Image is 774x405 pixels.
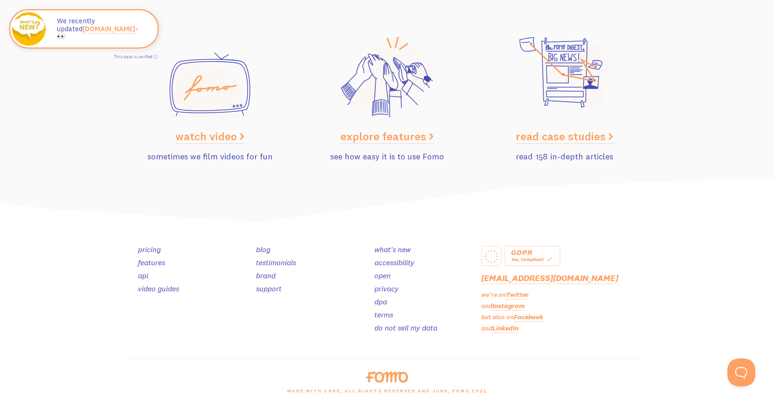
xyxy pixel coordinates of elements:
a: open [374,271,391,280]
p: read 158 in-depth articles [481,150,647,163]
a: Twitter [506,290,529,299]
a: pricing [138,245,161,254]
img: Fomo [12,12,46,46]
a: This data is verified ⓘ [114,54,158,59]
a: support [256,284,282,293]
a: privacy [374,284,399,293]
a: [DOMAIN_NAME] [83,24,135,33]
a: explore features [340,129,434,143]
p: but also on [481,312,647,322]
img: fomo-logo-orange-8ab935bcb42dfda78e33409a85f7af36b90c658097e6bb5368b87284a318b3da.svg [366,371,408,383]
a: LinkedIn [492,324,518,332]
a: api [138,271,148,280]
p: sometimes we film videos for fun [127,150,293,163]
a: [EMAIL_ADDRESS][DOMAIN_NAME] [481,273,618,283]
p: we're on [481,290,647,300]
a: brand [256,271,276,280]
div: made with care, all rights reserved and junk, Fomo 2025 [121,383,653,405]
p: and [481,301,647,311]
a: terms [374,310,393,319]
a: read case studies [516,129,613,143]
p: We recently updated - 👀 [57,17,148,41]
a: dpa [374,297,387,306]
a: testimonials [256,258,296,267]
a: do not sell my data [374,323,437,332]
a: watch video [175,129,244,143]
div: GDPR [511,249,554,255]
a: GDPR Yes, Compliant [504,246,560,266]
a: blog [256,245,270,254]
a: Instagram [492,302,525,310]
a: features [138,258,165,267]
div: Yes, Compliant [511,255,554,263]
p: and [481,323,647,333]
a: accessibility [374,258,415,267]
a: video guides [138,284,179,293]
iframe: Help Scout Beacon - Open [727,358,755,386]
p: see how easy it is to use Fomo [304,150,470,163]
a: what's new [374,245,411,254]
a: Facebook [514,313,543,321]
